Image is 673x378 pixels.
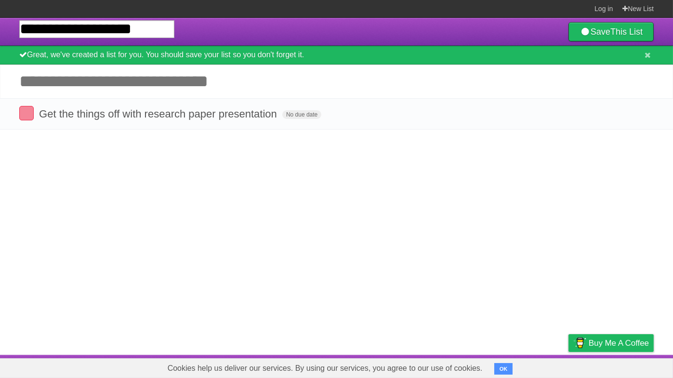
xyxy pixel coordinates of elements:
[589,335,649,352] span: Buy me a coffee
[440,357,461,376] a: About
[568,22,654,41] a: SaveThis List
[610,27,643,37] b: This List
[593,357,654,376] a: Suggest a feature
[39,108,279,120] span: Get the things off with research paper presentation
[568,334,654,352] a: Buy me a coffee
[494,363,513,375] button: OK
[19,106,34,120] label: Done
[573,335,586,351] img: Buy me a coffee
[556,357,581,376] a: Privacy
[158,359,492,378] span: Cookies help us deliver our services. By using our services, you agree to our use of cookies.
[282,110,321,119] span: No due date
[472,357,511,376] a: Developers
[523,357,544,376] a: Terms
